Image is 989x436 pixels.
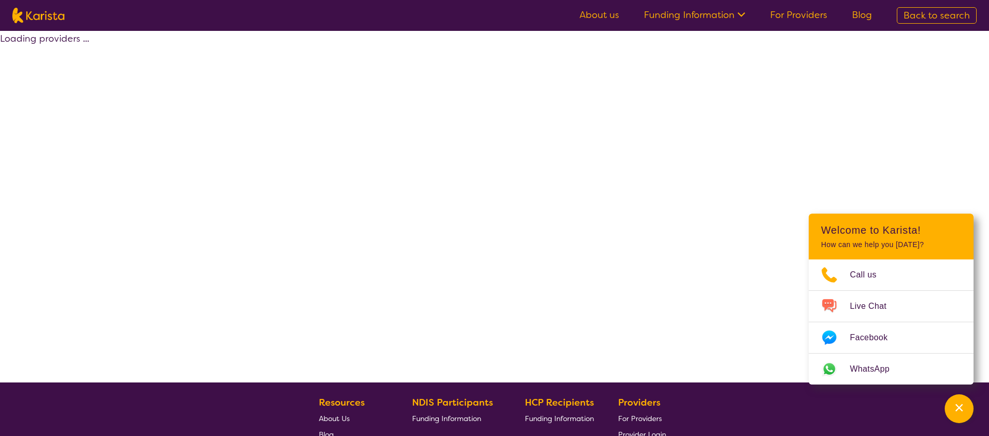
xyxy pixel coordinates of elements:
ul: Choose channel [809,259,974,385]
span: Funding Information [412,414,481,423]
b: Resources [319,396,365,409]
a: Funding Information [525,410,594,426]
span: Funding Information [525,414,594,423]
div: Channel Menu [809,214,974,385]
span: For Providers [618,414,662,423]
span: Call us [850,267,889,283]
span: Back to search [903,9,970,22]
a: Back to search [897,7,977,24]
a: For Providers [618,410,666,426]
p: How can we help you [DATE]? [821,240,961,249]
h2: Welcome to Karista! [821,224,961,236]
a: Funding Information [644,9,745,21]
a: About Us [319,410,388,426]
a: Blog [852,9,872,21]
span: About Us [319,414,350,423]
b: NDIS Participants [412,396,493,409]
a: About us [579,9,619,21]
a: For Providers [770,9,827,21]
a: Web link opens in a new tab. [809,354,974,385]
button: Channel Menu [945,394,974,423]
a: Funding Information [412,410,501,426]
span: Live Chat [850,299,899,314]
span: WhatsApp [850,361,902,377]
img: Karista logo [12,8,64,23]
b: Providers [618,396,660,409]
span: Facebook [850,330,900,345]
b: HCP Recipients [525,396,594,409]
